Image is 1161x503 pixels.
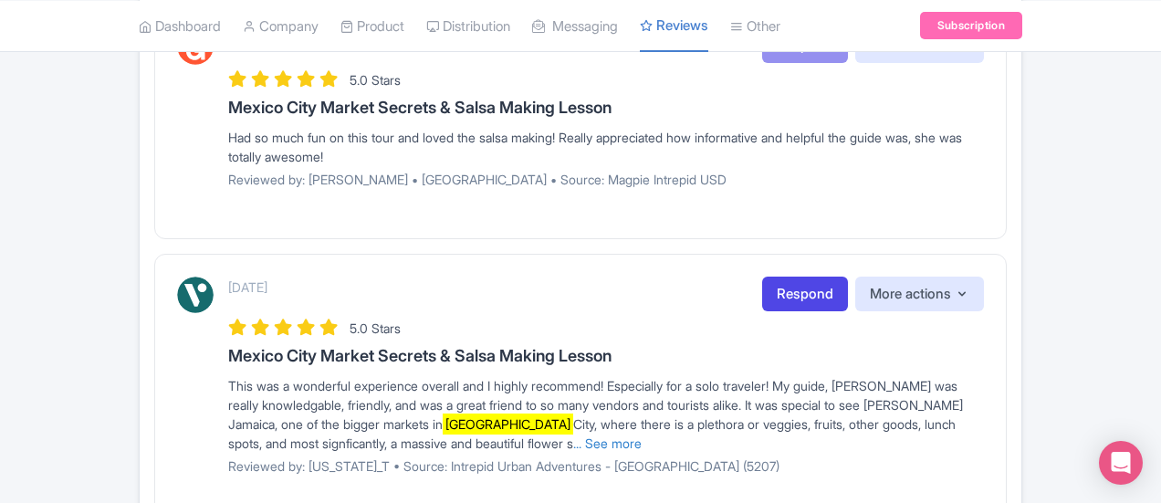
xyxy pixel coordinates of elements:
button: More actions [855,277,984,312]
img: Viator Logo [177,277,214,313]
a: Respond [762,277,848,312]
a: Company [243,1,319,51]
a: Dashboard [139,1,221,51]
a: Messaging [532,1,618,51]
a: Subscription [920,12,1022,39]
h3: Mexico City Market Secrets & Salsa Making Lesson [228,347,984,365]
h3: Mexico City Market Secrets & Salsa Making Lesson [228,99,984,117]
div: Open Intercom Messenger [1099,441,1143,485]
a: Product [340,1,404,51]
span: 5.0 Stars [350,320,401,336]
a: ... See more [573,435,642,451]
a: Other [730,1,780,51]
a: Distribution [426,1,510,51]
mark: [GEOGRAPHIC_DATA] [443,414,573,435]
div: This was a wonderful experience overall and I highly recommend! Especially for a solo traveler! M... [228,376,984,453]
span: 5.0 Stars [350,72,401,88]
p: [DATE] [228,278,267,297]
p: Reviewed by: [PERSON_NAME] • [GEOGRAPHIC_DATA] • Source: Magpie Intrepid USD [228,170,984,189]
p: Reviewed by: [US_STATE]_T • Source: Intrepid Urban Adventures - [GEOGRAPHIC_DATA] (5207) [228,456,984,476]
div: Had so much fun on this tour and loved the salsa making! Really appreciated how informative and h... [228,128,984,166]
